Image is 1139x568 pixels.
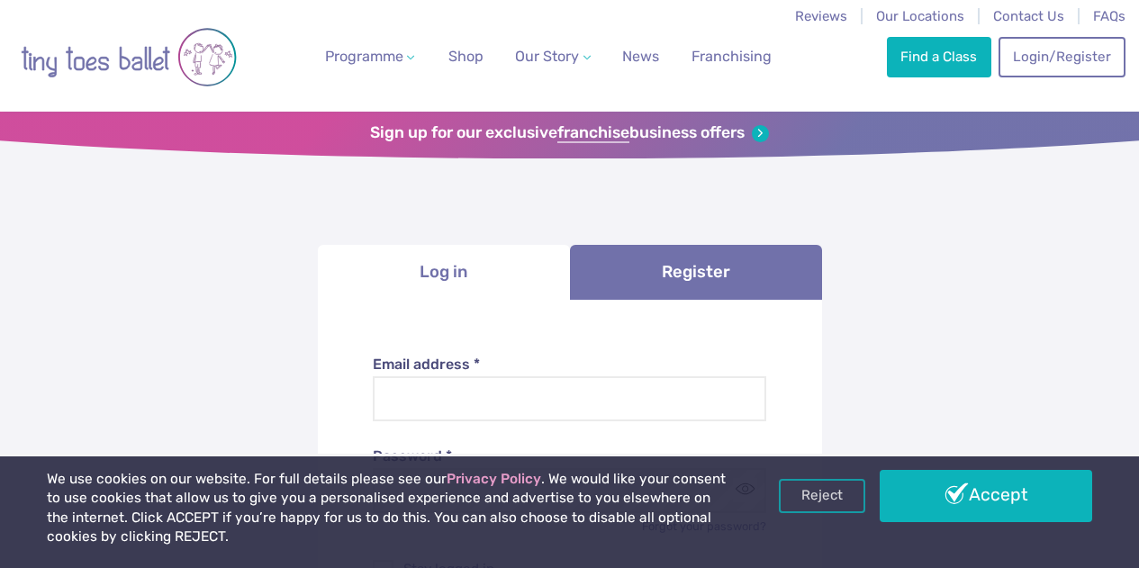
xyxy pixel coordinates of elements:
[47,470,727,547] p: We use cookies on our website. For full details please see our . We would like your consent to us...
[515,48,579,65] span: Our Story
[692,48,772,65] span: Franchising
[373,355,766,374] label: Email address *
[684,39,779,75] a: Franchising
[508,39,598,75] a: Our Story
[325,48,403,65] span: Programme
[876,8,964,24] a: Our Locations
[21,12,237,103] img: tiny toes ballet
[318,39,422,75] a: Programme
[999,37,1125,77] a: Login/Register
[779,479,865,513] a: Reject
[373,446,766,466] label: Password *
[570,245,822,300] a: Register
[887,37,991,77] a: Find a Class
[622,48,659,65] span: News
[447,471,541,487] a: Privacy Policy
[448,48,484,65] span: Shop
[795,8,847,24] a: Reviews
[993,8,1064,24] a: Contact Us
[557,123,629,143] strong: franchise
[370,123,769,143] a: Sign up for our exclusivefranchisebusiness offers
[615,39,666,75] a: News
[441,39,491,75] a: Shop
[880,470,1092,522] a: Accept
[1093,8,1125,24] a: FAQs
